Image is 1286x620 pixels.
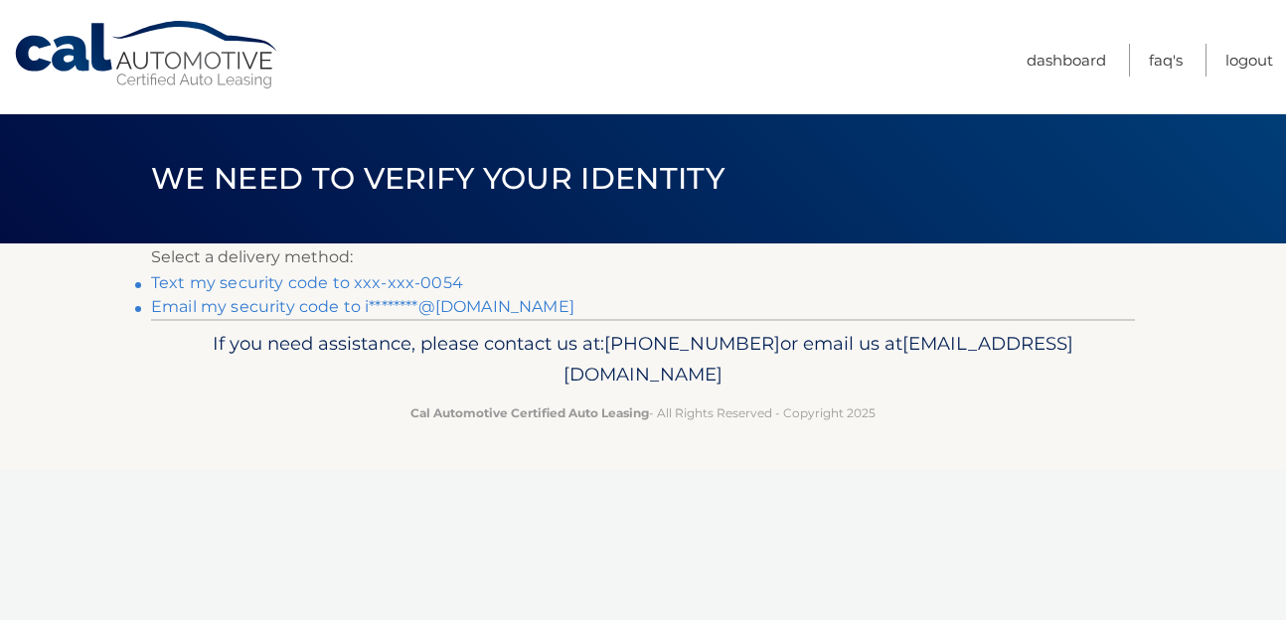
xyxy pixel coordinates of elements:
[151,297,574,316] a: Email my security code to i********@[DOMAIN_NAME]
[151,160,724,197] span: We need to verify your identity
[151,273,463,292] a: Text my security code to xxx-xxx-0054
[604,332,780,355] span: [PHONE_NUMBER]
[164,328,1122,391] p: If you need assistance, please contact us at: or email us at
[1027,44,1106,77] a: Dashboard
[1149,44,1183,77] a: FAQ's
[13,20,281,90] a: Cal Automotive
[1225,44,1273,77] a: Logout
[151,243,1135,271] p: Select a delivery method:
[410,405,649,420] strong: Cal Automotive Certified Auto Leasing
[164,402,1122,423] p: - All Rights Reserved - Copyright 2025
